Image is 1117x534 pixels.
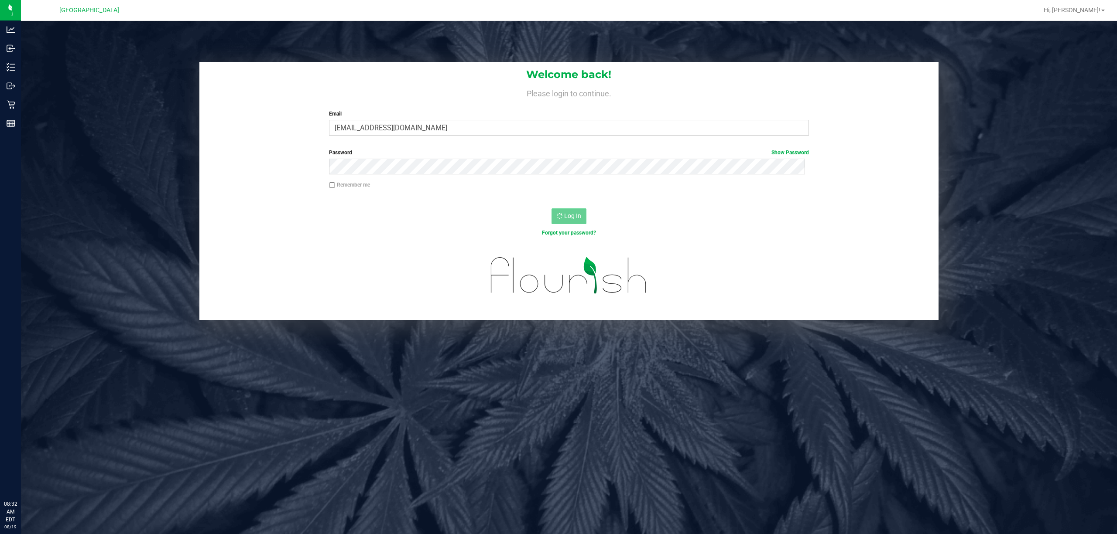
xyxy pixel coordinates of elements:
inline-svg: Outbound [7,82,15,90]
span: Log In [564,212,581,219]
span: Password [329,150,352,156]
span: Hi, [PERSON_NAME]! [1044,7,1100,14]
a: Show Password [771,150,809,156]
span: [GEOGRAPHIC_DATA] [59,7,119,14]
p: 08/19 [4,524,17,530]
button: Log In [552,208,586,224]
img: flourish_logo.svg [476,246,661,305]
h1: Welcome back! [199,69,939,80]
inline-svg: Reports [7,119,15,128]
p: 08:32 AM EDT [4,500,17,524]
inline-svg: Retail [7,100,15,109]
inline-svg: Analytics [7,25,15,34]
label: Email [329,110,809,118]
label: Remember me [329,181,370,189]
inline-svg: Inventory [7,63,15,71]
h4: Please login to continue. [199,87,939,98]
inline-svg: Inbound [7,44,15,53]
input: Remember me [329,182,335,188]
a: Forgot your password? [542,230,596,236]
